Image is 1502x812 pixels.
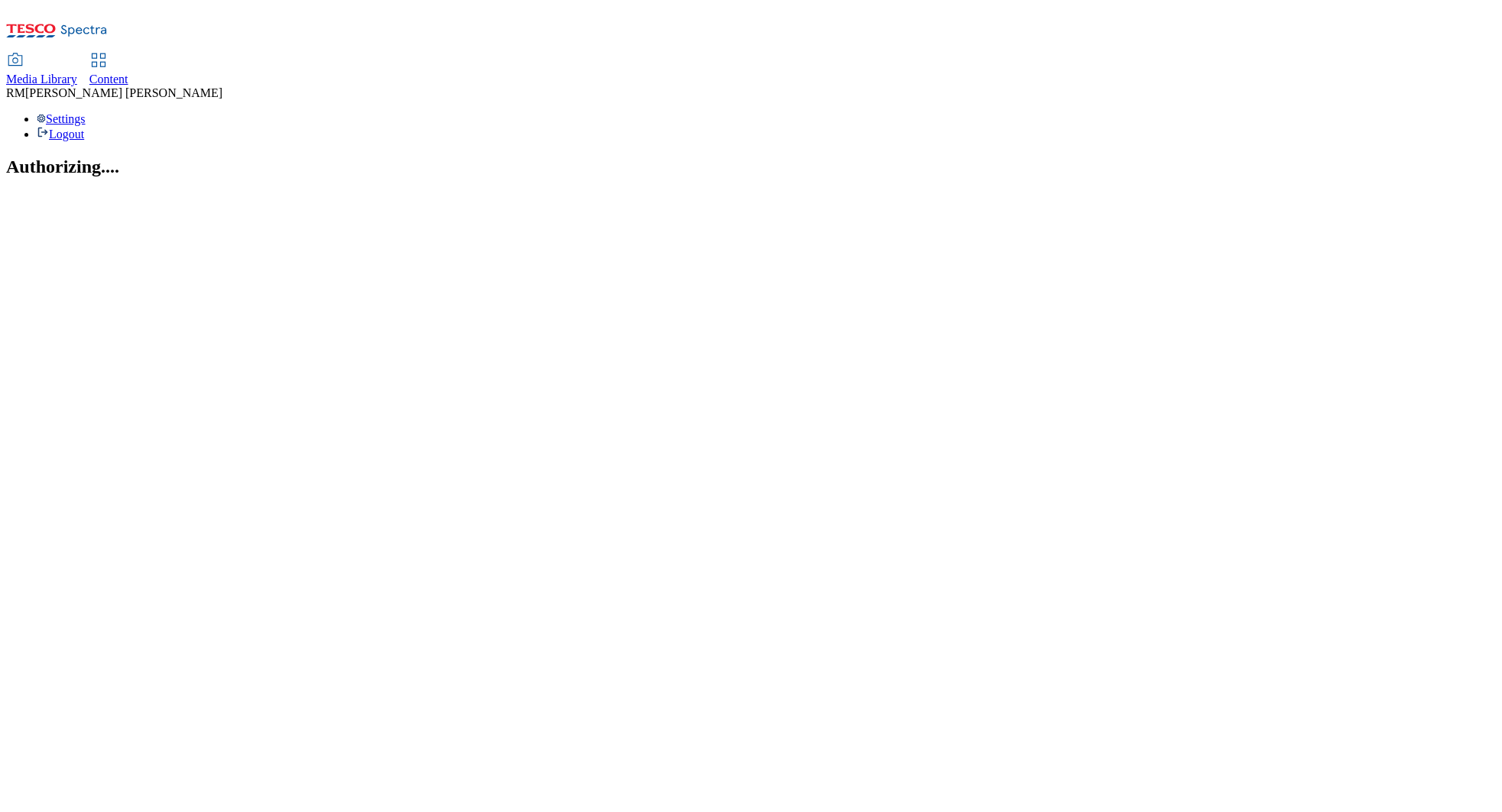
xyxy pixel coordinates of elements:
a: Logout [37,128,84,141]
span: RM [6,86,25,99]
span: Content [89,73,128,86]
a: Settings [37,112,86,125]
a: Media Library [6,54,77,86]
a: Content [89,54,128,86]
span: Media Library [6,73,77,86]
h2: Authorizing.... [6,157,1496,177]
span: [PERSON_NAME] [PERSON_NAME] [25,86,222,99]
